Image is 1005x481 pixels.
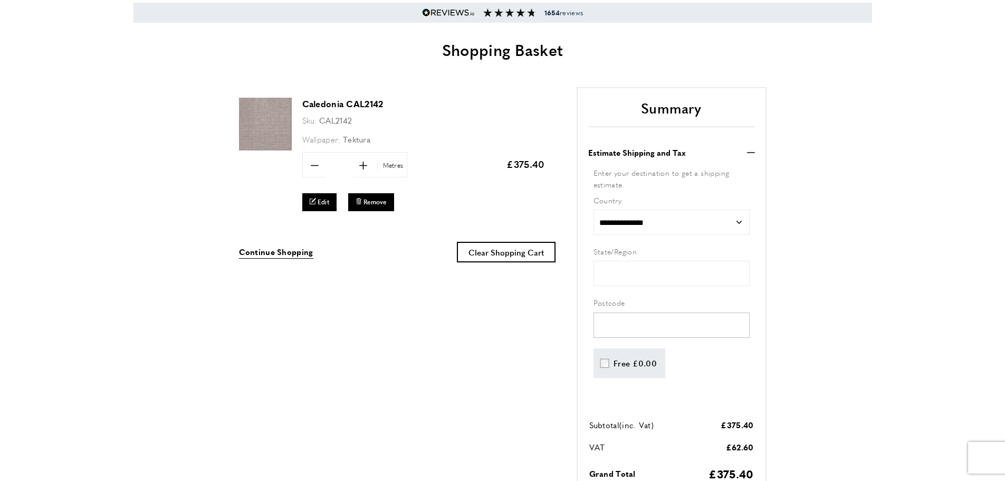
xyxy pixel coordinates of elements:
[239,98,292,150] img: Caledonia CAL2142
[348,193,394,211] button: Remove Caledonia CAL2142
[377,161,406,171] span: Metres
[614,357,630,369] span: Free
[302,134,341,145] span: Wallpaper:
[302,115,317,126] span: Sku:
[319,115,352,126] span: CAL2142
[726,441,754,452] span: £62.60
[483,8,536,17] img: Reviews section
[721,419,753,430] span: £375.40
[318,197,329,206] span: Edit
[588,99,755,127] h2: Summary
[239,246,313,259] a: Continue Shopping
[594,167,750,191] div: Enter your destination to get a shipping estimate.
[468,247,544,258] span: Clear Shopping Cart
[457,242,556,262] button: Clear Shopping Cart
[442,38,563,61] span: Shopping Basket
[302,98,384,110] a: Caledonia CAL2142
[343,134,370,145] span: Tektura
[619,419,654,430] span: (inc. Vat)
[594,194,750,206] label: Country
[594,246,750,257] label: State/Region
[588,146,686,159] strong: Estimate Shipping and Tax
[588,146,755,159] button: Estimate Shipping and Tax
[589,419,619,430] span: Subtotal
[363,197,387,206] span: Remove
[302,193,337,211] a: Edit Caledonia CAL2142
[589,468,636,479] span: Grand Total
[589,441,605,452] span: VAT
[239,246,313,257] span: Continue Shopping
[239,143,292,152] a: Caledonia CAL2142
[544,8,583,17] span: reviews
[633,357,657,369] span: £0.00
[506,157,544,171] span: £375.40
[594,348,750,378] div: Shipping Methods
[594,297,750,308] label: Postcode
[544,8,560,17] strong: 1654
[422,8,475,17] img: Reviews.io 5 stars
